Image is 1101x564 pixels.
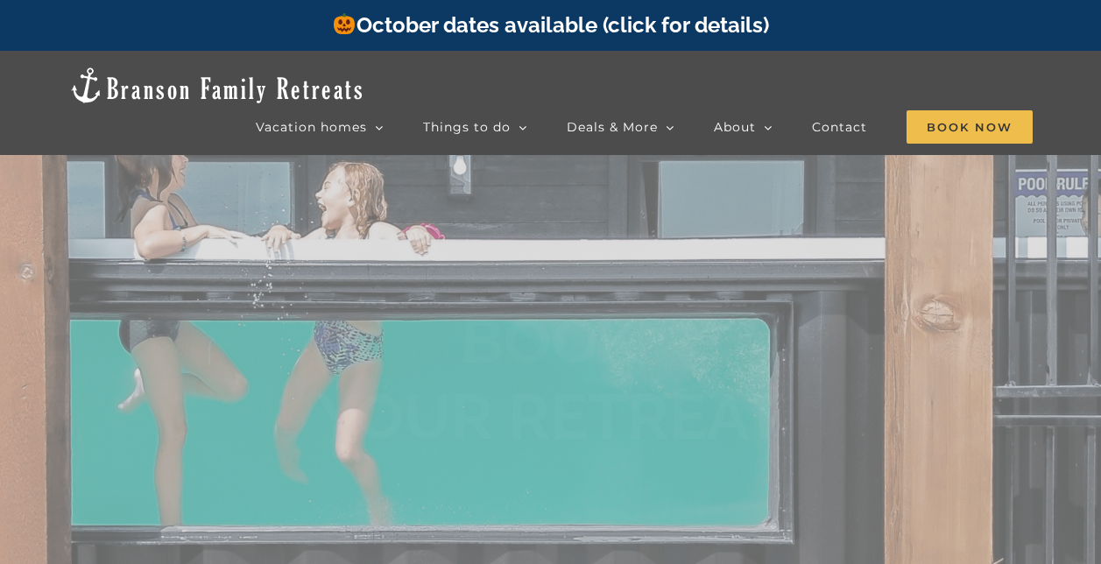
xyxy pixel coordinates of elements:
span: Vacation homes [256,121,367,133]
a: Vacation homes [256,109,384,145]
a: October dates available (click for details) [332,12,768,38]
span: Book Now [907,110,1033,144]
a: Book Now [907,109,1033,145]
span: About [714,121,756,133]
b: BOOK YOUR RETREAT [317,303,784,453]
span: Contact [812,121,867,133]
a: Contact [812,109,867,145]
a: Things to do [423,109,527,145]
img: 🎃 [334,13,355,34]
a: Deals & More [567,109,674,145]
img: Branson Family Retreats Logo [68,66,365,105]
nav: Main Menu [256,109,1033,145]
a: About [714,109,773,145]
span: Deals & More [567,121,658,133]
span: Things to do [423,121,511,133]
